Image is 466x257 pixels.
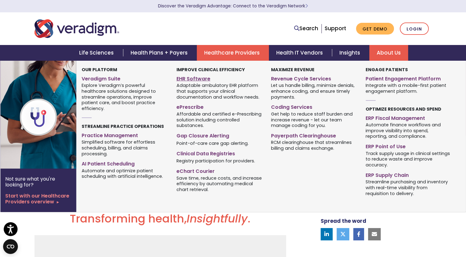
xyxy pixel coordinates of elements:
a: Gap Closure Alerting [176,130,262,139]
button: Open CMP widget [3,239,18,254]
a: Healthcare Providers [197,45,269,61]
span: Learn More [305,3,308,9]
span: Track supply usage in clinical settings to reduce waste and improve accuracy. [366,150,451,168]
span: Affordable and certified e-Prescribing solution including controlled substances. [176,111,262,128]
a: ERP Point of Use [366,141,451,150]
a: Support [325,25,346,32]
a: Get Demo [356,23,394,35]
a: About Us [369,45,408,61]
a: ERP Fiscal Management [366,113,451,122]
span: Streamline purchasing and inventory with real-time visibility from requisition to delivery. [366,179,451,197]
span: Get help to reduce staff burden and increase revenue - let our team manage coding for you. [271,111,356,128]
a: Login [400,22,429,35]
a: Practice Management [82,130,167,139]
a: Insights [332,45,369,61]
strong: Our Platform [82,67,117,73]
span: Integrate with a mobile-first patient engagement platform. [366,82,451,94]
a: Search [294,24,318,33]
a: Health IT Vendors [269,45,332,61]
span: Simplified software for effortless scheduling, billing, and claims processing. [82,139,167,157]
p: Not sure what you're looking for? [5,176,71,188]
span: Automate finance workflows and improve visibility into spend, reporting, and compliance. [366,121,451,139]
a: Veradigm Suite [82,73,167,82]
em: Insightfully [187,211,248,226]
a: Start with our Healthcare Providers overview [5,193,71,205]
a: eChart Courier [176,166,262,175]
span: Adaptable ambulatory EHR platform that supports your clinical documentation and workflow needs. [176,82,262,100]
a: Payerpath Clearinghouse [271,130,356,139]
img: Healthcare Provider [0,61,99,169]
a: Life Sciences [72,45,123,61]
img: Veradigm logo [34,18,119,39]
h2: Transforming health, . [34,212,286,230]
strong: Streamline Practice Operations [82,123,164,129]
span: Automate and optimize patient scheduling with artificial intelligence. [82,167,167,179]
a: ePrescribe [176,102,262,111]
strong: Engage Patients [366,67,408,73]
span: Explore Veradigm’s powerful healthcare solutions designed to streamline operations, improve patie... [82,82,167,112]
span: Point-of-care care gap alerting. [176,140,249,146]
span: Save time, reduce costs, and increase efficiency by automating medical chart retrieval. [176,175,262,193]
a: Clinical Data Registries [176,148,262,157]
strong: Optimize Resources and Spend [366,106,441,112]
span: Registry participation for providers. [176,158,255,164]
a: Patient Engagement Platform [366,73,451,82]
a: Discover the Veradigm Advantage: Connect to the Veradigm NetworkLearn More [158,3,308,9]
strong: Maximize Revenue [271,67,314,73]
a: Coding Services [271,102,356,111]
a: EHR Software [176,73,262,82]
a: Revenue Cycle Services [271,73,356,82]
a: Health Plans + Payers [123,45,197,61]
a: AI Patient Scheduling [82,158,167,167]
a: ERP Supply Chain [366,170,451,179]
span: RCM clearinghouse that streamlines billing and claims exchange. [271,139,356,151]
strong: Spread the word [321,217,366,225]
strong: Improve Clinical Efficiency [176,67,245,73]
span: Let us handle billing, minimize denials, enhance coding, and ensure timely payments. [271,82,356,100]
